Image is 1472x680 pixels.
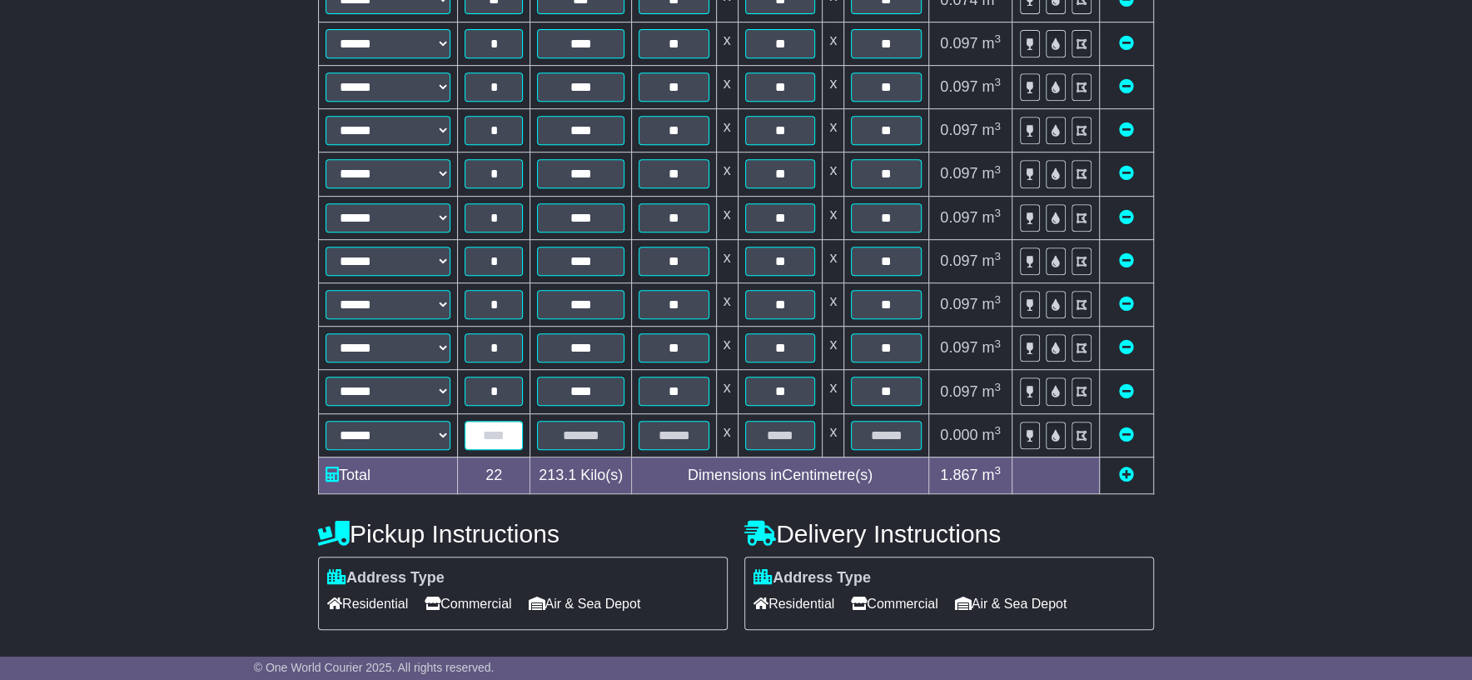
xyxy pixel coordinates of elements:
span: Air & Sea Depot [529,591,641,617]
a: Remove this item [1119,383,1134,400]
span: m [982,383,1001,400]
span: © One World Courier 2025. All rights reserved. [254,661,495,674]
a: Remove this item [1119,122,1134,138]
span: m [982,35,1001,52]
sup: 3 [994,464,1001,477]
a: Remove this item [1119,427,1134,443]
span: Commercial [425,591,511,617]
sup: 3 [994,424,1001,437]
span: 0.097 [940,252,977,269]
td: x [823,109,844,152]
label: Address Type [327,569,445,587]
td: 22 [458,457,530,493]
td: x [823,22,844,65]
td: Dimensions in Centimetre(s) [632,457,929,493]
td: Kilo(s) [530,457,632,493]
span: Residential [753,591,834,617]
td: x [823,283,844,327]
sup: 3 [994,250,1001,262]
span: 1.867 [940,467,977,483]
span: 0.097 [940,165,977,182]
a: Remove this item [1119,252,1134,269]
span: m [982,122,1001,138]
h4: Delivery Instructions [744,520,1154,547]
sup: 3 [994,163,1001,176]
td: x [716,152,738,196]
span: 0.097 [940,122,977,138]
span: m [982,296,1001,312]
span: 0.097 [940,296,977,312]
sup: 3 [994,32,1001,45]
span: 0.097 [940,78,977,95]
label: Address Type [753,569,871,587]
span: 0.097 [940,383,977,400]
a: Remove this item [1119,78,1134,95]
span: m [982,339,1001,356]
td: x [823,370,844,413]
span: 0.097 [940,209,977,226]
sup: 3 [994,337,1001,350]
span: m [982,467,1001,483]
td: x [716,283,738,327]
span: Air & Sea Depot [955,591,1067,617]
span: 0.097 [940,35,977,52]
a: Remove this item [1119,165,1134,182]
td: x [716,109,738,152]
sup: 3 [994,207,1001,219]
span: 0.097 [940,339,977,356]
h4: Pickup Instructions [318,520,728,547]
td: x [823,413,844,457]
sup: 3 [994,120,1001,132]
sup: 3 [994,293,1001,306]
span: m [982,427,1001,443]
a: Add new item [1119,467,1134,483]
td: x [716,196,738,239]
span: 0.000 [940,427,977,443]
td: x [716,65,738,108]
span: 213.1 [539,467,576,483]
td: x [716,370,738,413]
span: m [982,252,1001,269]
td: x [716,413,738,457]
span: Residential [327,591,408,617]
td: x [823,65,844,108]
td: x [823,239,844,282]
td: x [823,327,844,370]
td: x [823,152,844,196]
td: x [823,196,844,239]
td: x [716,327,738,370]
a: Remove this item [1119,35,1134,52]
td: Total [319,457,458,493]
span: m [982,209,1001,226]
span: m [982,165,1001,182]
sup: 3 [994,381,1001,393]
a: Remove this item [1119,209,1134,226]
sup: 3 [994,76,1001,88]
span: Commercial [851,591,937,617]
a: Remove this item [1119,296,1134,312]
a: Remove this item [1119,339,1134,356]
td: x [716,239,738,282]
span: m [982,78,1001,95]
td: x [716,22,738,65]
